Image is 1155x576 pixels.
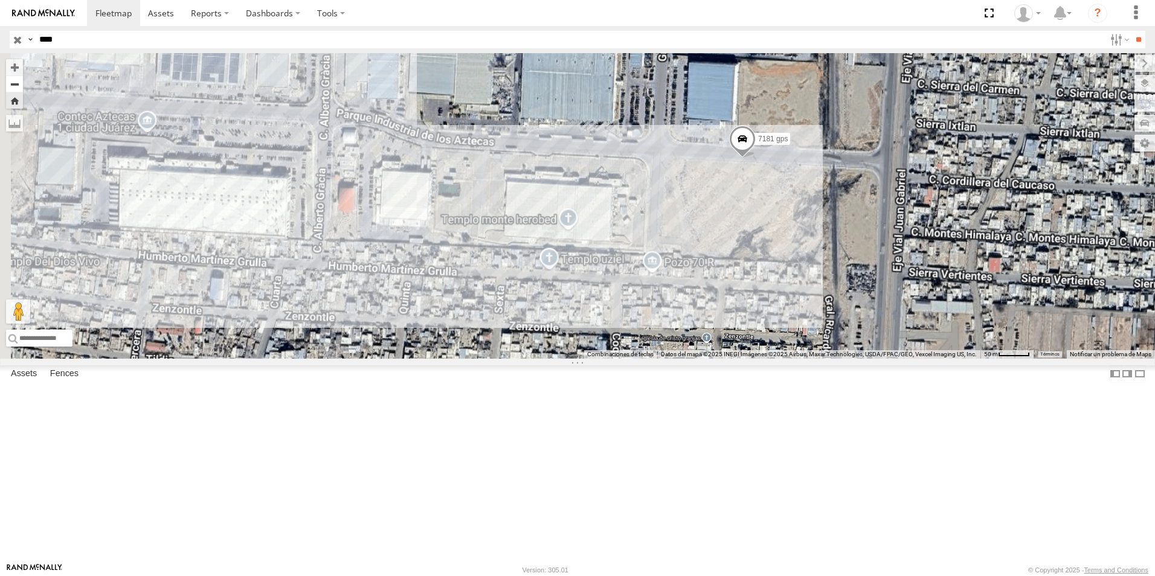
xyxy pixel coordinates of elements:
button: Zoom in [6,59,23,75]
label: Search Query [25,31,35,48]
button: Combinaciones de teclas [587,350,654,359]
label: Search Filter Options [1105,31,1131,48]
label: Measure [6,115,23,132]
label: Map Settings [1134,135,1155,152]
a: Términos [1040,352,1060,357]
a: Visit our Website [7,564,62,576]
span: 7181 gps [758,135,788,143]
div: © Copyright 2025 - [1028,566,1148,574]
button: Zoom out [6,75,23,92]
span: 50 m [984,351,998,357]
button: Zoom Home [6,92,23,109]
label: Assets [5,365,43,382]
a: Terms and Conditions [1084,566,1148,574]
button: Arrastra al hombrecito al mapa para abrir Street View [6,299,30,324]
img: rand-logo.svg [12,9,75,18]
span: Datos del mapa ©2025 INEGI Imágenes ©2025 Airbus, Maxar Technologies, USDA/FPAC/GEO, Vexcel Imagi... [661,351,977,357]
div: Zulma Brisa Rios [1010,4,1045,22]
label: Dock Summary Table to the Left [1109,365,1121,383]
i: ? [1088,4,1107,23]
label: Fences [44,365,85,382]
a: Notificar un problema de Maps [1070,351,1151,357]
div: Version: 305.01 [523,566,568,574]
label: Hide Summary Table [1134,365,1146,383]
label: Dock Summary Table to the Right [1121,365,1133,383]
button: Escala del mapa: 50 m por 49 píxeles [980,350,1034,359]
